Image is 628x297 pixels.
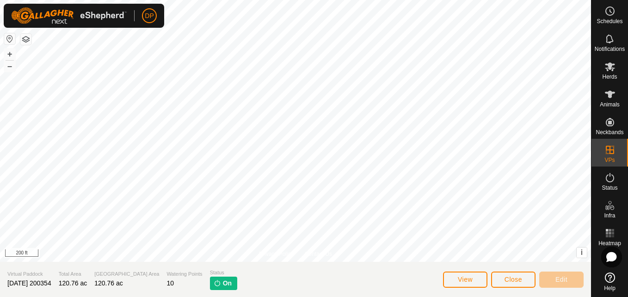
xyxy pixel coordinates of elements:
span: DP [145,11,154,21]
button: Reset Map [4,33,15,44]
span: [DATE] 200354 [7,279,51,287]
button: Map Layers [20,34,31,45]
span: 120.76 ac [94,279,123,287]
span: Status [602,185,617,191]
span: VPs [604,157,615,163]
a: Contact Us [305,250,332,258]
button: + [4,49,15,60]
span: 10 [166,279,174,287]
span: Help [604,285,616,291]
button: Close [491,272,536,288]
button: – [4,61,15,72]
span: 120.76 ac [59,279,87,287]
a: Privacy Policy [259,250,294,258]
button: View [443,272,487,288]
span: Neckbands [596,130,623,135]
span: Edit [555,276,567,283]
span: View [458,276,473,283]
span: Status [210,269,237,277]
img: turn-on [214,279,221,287]
span: Heatmap [598,241,621,246]
span: Herds [602,74,617,80]
span: Close [505,276,522,283]
span: i [581,248,583,256]
img: Gallagher Logo [11,7,127,24]
span: On [223,278,232,288]
span: Infra [604,213,615,218]
span: [GEOGRAPHIC_DATA] Area [94,270,159,278]
span: Schedules [597,19,622,24]
a: Help [591,269,628,295]
button: i [577,247,587,258]
span: Total Area [59,270,87,278]
button: Edit [539,272,584,288]
span: Animals [600,102,620,107]
span: Watering Points [166,270,202,278]
span: Notifications [595,46,625,52]
span: Virtual Paddock [7,270,51,278]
